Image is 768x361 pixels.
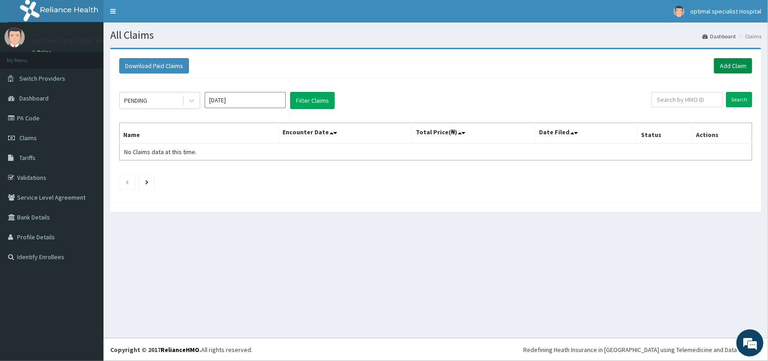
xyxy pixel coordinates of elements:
th: Date Filed [535,123,638,144]
img: User Image [4,27,25,47]
a: Dashboard [702,32,736,40]
span: Claims [19,134,37,142]
h1: All Claims [110,29,761,41]
li: Claims [737,32,761,40]
button: Download Paid Claims [119,58,189,73]
span: Tariffs [19,154,36,162]
th: Status [638,123,692,144]
p: optimal specialist Hospital [31,37,126,45]
a: Next page [145,178,148,186]
input: Search by HMO ID [651,92,723,107]
a: Previous page [125,178,129,186]
footer: All rights reserved. [103,338,768,361]
span: optimal specialist Hospital [690,7,761,15]
div: PENDING [124,96,147,105]
th: Total Price(₦) [412,123,535,144]
input: Search [726,92,752,107]
th: Name [120,123,279,144]
th: Actions [692,123,752,144]
input: Select Month and Year [205,92,286,108]
span: Dashboard [19,94,49,102]
a: Online [31,49,53,55]
button: Filter Claims [290,92,335,109]
span: Switch Providers [19,74,65,82]
div: Redefining Heath Insurance in [GEOGRAPHIC_DATA] using Telemedicine and Data Science! [523,345,761,354]
span: No Claims data at this time. [124,148,197,156]
img: User Image [674,6,685,17]
th: Encounter Date [279,123,412,144]
a: Add Claim [714,58,752,73]
strong: Copyright © 2017 . [110,346,201,354]
a: RelianceHMO [161,346,199,354]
